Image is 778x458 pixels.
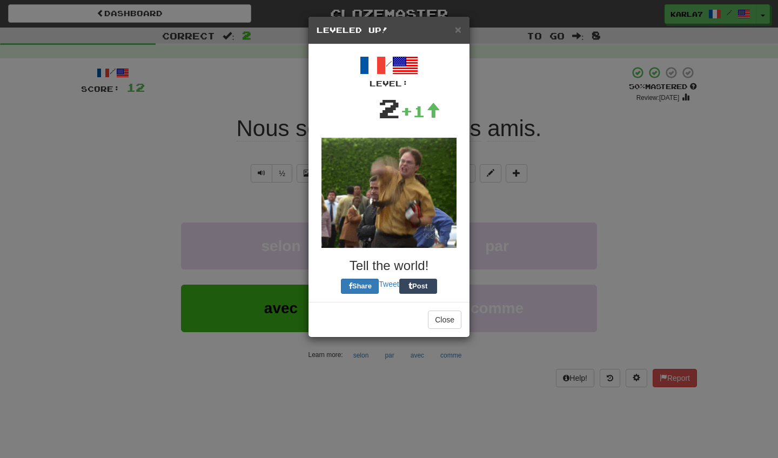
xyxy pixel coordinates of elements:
div: 2 [378,89,400,127]
button: Share [341,279,379,294]
h3: Tell the world! [317,259,461,273]
button: Post [399,279,437,294]
button: Close [428,311,461,329]
h5: Leveled Up! [317,25,461,36]
div: +1 [400,100,440,122]
div: Level: [317,78,461,89]
span: × [455,23,461,36]
img: dwight-38fd9167b88c7212ef5e57fe3c23d517be8a6295dbcd4b80f87bd2b6bd7e5025.gif [321,138,457,248]
button: Close [455,24,461,35]
div: / [317,52,461,89]
a: Tweet [379,280,399,288]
